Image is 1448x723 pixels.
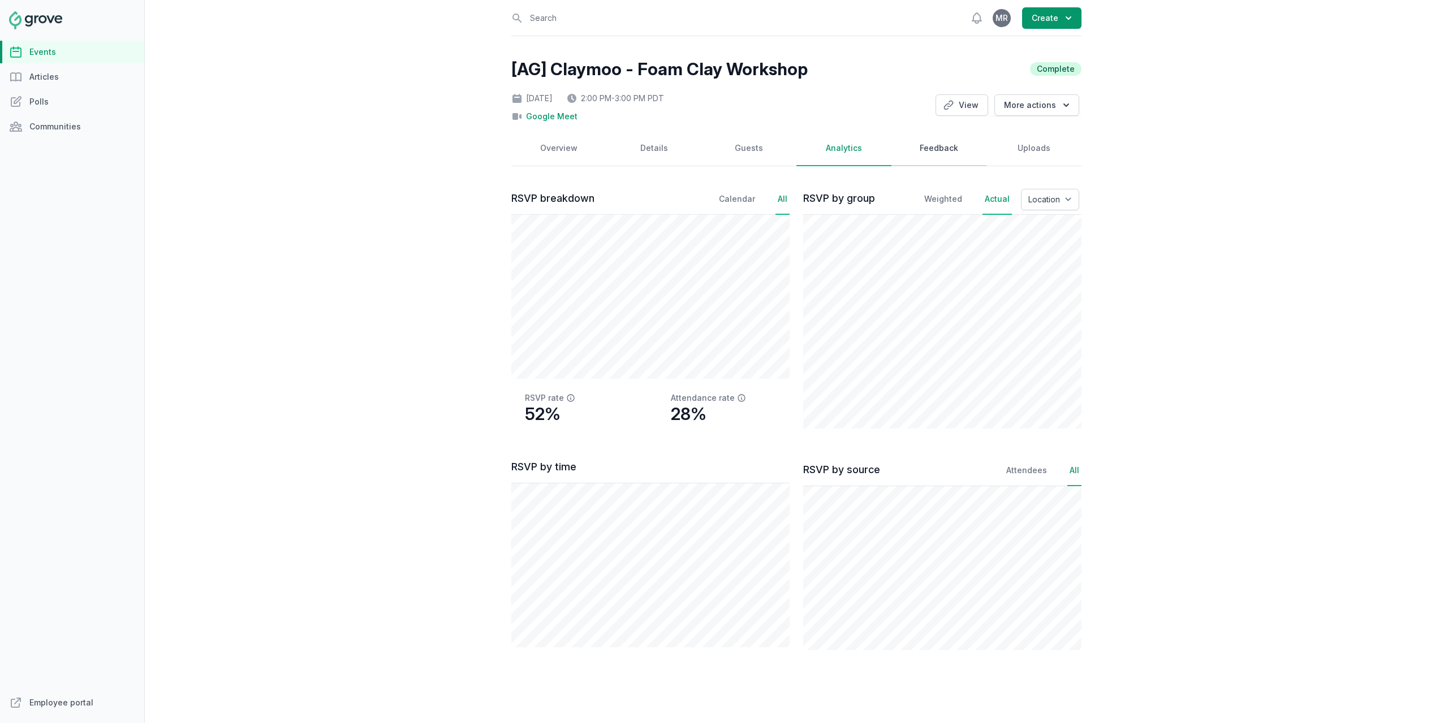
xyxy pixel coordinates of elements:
h3: RSVP by source [803,454,995,486]
img: Grove [9,11,62,29]
button: More actions [994,94,1079,116]
h3: RSVP breakdown [511,183,708,214]
span: MR [996,14,1008,22]
p: 52% [525,404,561,424]
div: 2:00 PM - 3:00 PM PDT [566,93,664,104]
button: Create [1022,7,1081,29]
a: Google Meet [526,111,578,122]
a: View [936,94,988,116]
h3: RSVP by group [803,183,904,214]
a: Overview [511,131,606,166]
a: Calendar [717,184,757,215]
a: Actual [982,184,1012,215]
a: Weighted [922,184,964,215]
a: Details [606,131,701,166]
a: Attendees [1004,456,1049,486]
a: Analytics [796,131,891,166]
p: RSVP rate [525,392,630,404]
a: All [1067,456,1081,486]
a: Uploads [986,131,1081,166]
a: All [775,184,790,215]
a: Feedback [891,131,986,166]
button: MR [993,9,1011,27]
h2: [AG] Claymoo - Foam Clay Workshop [511,59,808,79]
div: [DATE] [511,93,553,104]
a: Guests [701,131,796,166]
p: Attendance rate [671,392,776,404]
span: Complete [1030,62,1081,76]
h3: RSVP by time [511,451,781,483]
p: 28% [671,404,706,424]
